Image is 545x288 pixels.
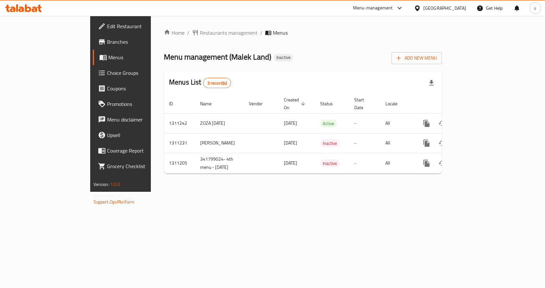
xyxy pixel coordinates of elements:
[284,119,297,127] span: [DATE]
[397,54,437,62] span: Add New Menu
[107,162,176,170] span: Grocery Checklist
[434,156,450,171] button: Change Status
[320,139,340,147] div: Inactive
[107,38,176,46] span: Branches
[164,94,486,174] table: enhanced table
[192,29,258,37] a: Restaurants management
[260,29,262,37] li: /
[107,85,176,92] span: Coupons
[164,29,442,37] nav: breadcrumb
[195,113,244,133] td: ZOZA [DATE]
[249,100,271,108] span: Vendor
[93,34,181,50] a: Branches
[320,120,337,127] span: Active
[419,116,434,131] button: more
[320,100,341,108] span: Status
[349,113,380,133] td: -
[107,116,176,123] span: Menu disclaimer
[349,133,380,153] td: -
[93,198,135,206] a: Support.OpsPlatform
[164,50,271,64] span: Menu management ( Malek Land )
[187,29,189,37] li: /
[93,158,181,174] a: Grocery Checklist
[107,147,176,155] span: Coverage Report
[284,96,307,111] span: Created On
[203,80,231,86] span: 3 record(s)
[349,153,380,173] td: -
[380,133,414,153] td: All
[93,191,123,200] span: Get support on:
[93,18,181,34] a: Edit Restaurant
[419,135,434,151] button: more
[423,5,466,12] div: [GEOGRAPHIC_DATA]
[354,96,372,111] span: Start Date
[203,78,231,88] div: Total records count
[93,112,181,127] a: Menu disclaimer
[93,143,181,158] a: Coverage Report
[414,94,486,114] th: Actions
[274,54,293,62] div: Inactive
[274,55,293,60] span: Inactive
[320,160,340,167] span: Inactive
[108,53,176,61] span: Menus
[380,113,414,133] td: All
[107,131,176,139] span: Upsell
[195,153,244,173] td: 341799024- 4th menu - [DATE]
[284,139,297,147] span: [DATE]
[434,116,450,131] button: Change Status
[93,81,181,96] a: Coupons
[273,29,288,37] span: Menus
[107,100,176,108] span: Promotions
[424,75,439,91] div: Export file
[107,69,176,77] span: Choice Groups
[195,133,244,153] td: [PERSON_NAME]
[200,29,258,37] span: Restaurants management
[419,156,434,171] button: more
[107,22,176,30] span: Edit Restaurant
[93,96,181,112] a: Promotions
[385,100,406,108] span: Locale
[93,50,181,65] a: Menus
[392,52,442,64] button: Add New Menu
[93,180,109,189] span: Version:
[353,4,393,12] div: Menu-management
[380,153,414,173] td: All
[93,127,181,143] a: Upsell
[200,100,220,108] span: Name
[93,65,181,81] a: Choice Groups
[110,180,120,189] span: 1.0.0
[169,77,231,88] h2: Menus List
[169,100,181,108] span: ID
[534,5,536,12] span: s
[320,140,340,147] span: Inactive
[434,135,450,151] button: Change Status
[284,159,297,167] span: [DATE]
